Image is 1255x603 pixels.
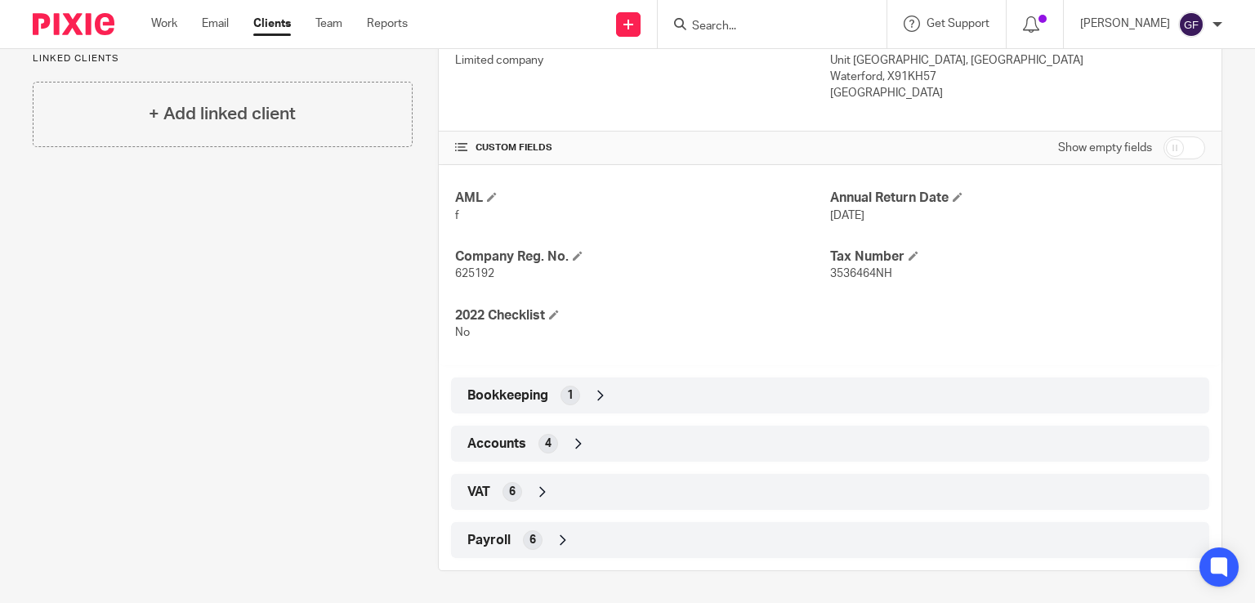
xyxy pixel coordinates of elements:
[455,327,470,338] span: No
[830,69,1205,85] p: Waterford, X91KH57
[455,141,830,154] h4: CUSTOM FIELDS
[830,85,1205,101] p: [GEOGRAPHIC_DATA]
[202,16,229,32] a: Email
[33,52,413,65] p: Linked clients
[315,16,342,32] a: Team
[455,210,459,221] span: f
[455,268,494,279] span: 625192
[830,190,1205,207] h4: Annual Return Date
[367,16,408,32] a: Reports
[830,268,892,279] span: 3536464NH
[151,16,177,32] a: Work
[830,248,1205,266] h4: Tax Number
[455,190,830,207] h4: AML
[149,101,296,127] h4: + Add linked client
[33,13,114,35] img: Pixie
[467,435,526,453] span: Accounts
[455,52,830,69] p: Limited company
[1178,11,1204,38] img: svg%3E
[690,20,837,34] input: Search
[927,18,989,29] span: Get Support
[830,52,1205,69] p: Unit [GEOGRAPHIC_DATA], [GEOGRAPHIC_DATA]
[830,210,864,221] span: [DATE]
[1058,140,1152,156] label: Show empty fields
[1080,16,1170,32] p: [PERSON_NAME]
[529,532,536,548] span: 6
[567,387,574,404] span: 1
[509,484,516,500] span: 6
[455,307,830,324] h4: 2022 Checklist
[253,16,291,32] a: Clients
[455,248,830,266] h4: Company Reg. No.
[467,387,548,404] span: Bookkeeping
[467,532,511,549] span: Payroll
[545,435,552,452] span: 4
[467,484,490,501] span: VAT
